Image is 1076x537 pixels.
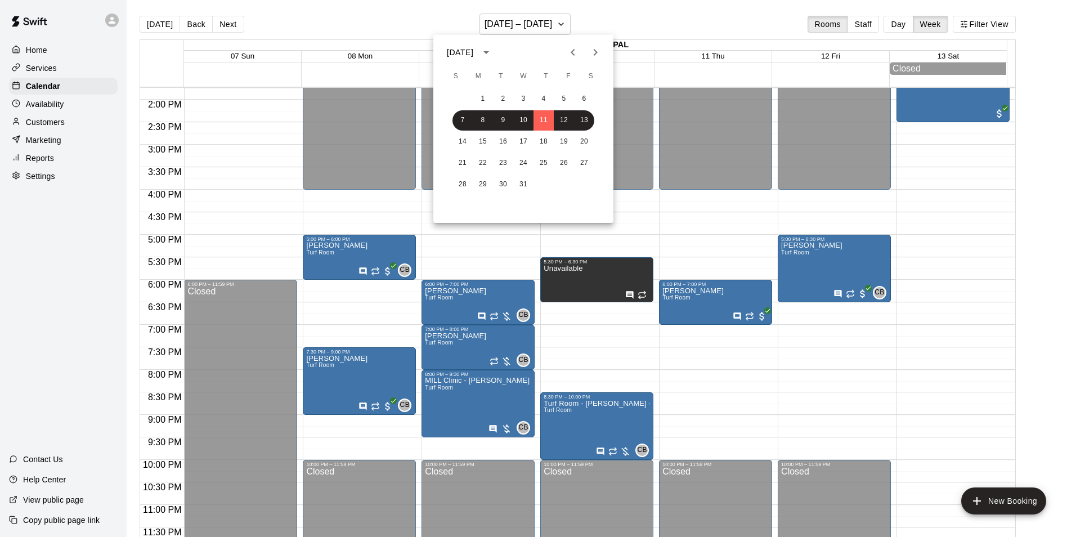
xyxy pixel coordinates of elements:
[533,132,554,152] button: 18
[468,65,488,88] span: Monday
[452,132,473,152] button: 14
[554,110,574,131] button: 12
[493,89,513,109] button: 2
[536,65,556,88] span: Thursday
[533,89,554,109] button: 4
[452,110,473,131] button: 7
[493,132,513,152] button: 16
[473,153,493,173] button: 22
[574,132,594,152] button: 20
[554,132,574,152] button: 19
[446,65,466,88] span: Sunday
[562,41,584,64] button: Previous month
[473,89,493,109] button: 1
[584,41,607,64] button: Next month
[493,110,513,131] button: 9
[554,89,574,109] button: 5
[558,65,579,88] span: Friday
[513,110,533,131] button: 10
[574,110,594,131] button: 13
[513,153,533,173] button: 24
[491,65,511,88] span: Tuesday
[452,174,473,195] button: 28
[452,153,473,173] button: 21
[574,153,594,173] button: 27
[554,153,574,173] button: 26
[513,89,533,109] button: 3
[533,153,554,173] button: 25
[574,89,594,109] button: 6
[473,110,493,131] button: 8
[513,174,533,195] button: 31
[513,132,533,152] button: 17
[447,47,473,59] div: [DATE]
[581,65,601,88] span: Saturday
[493,174,513,195] button: 30
[513,65,533,88] span: Wednesday
[473,174,493,195] button: 29
[493,153,513,173] button: 23
[477,43,496,62] button: calendar view is open, switch to year view
[533,110,554,131] button: 11
[473,132,493,152] button: 15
